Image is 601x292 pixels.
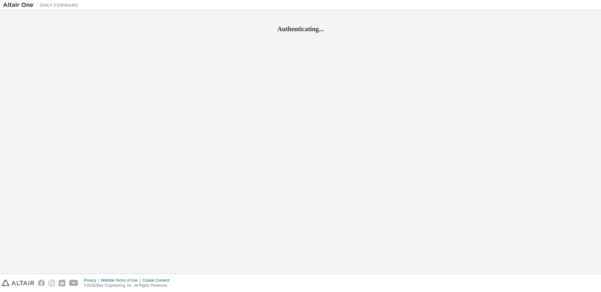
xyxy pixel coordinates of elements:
[84,278,101,283] div: Privacy
[48,280,55,286] img: instagram.svg
[3,25,598,33] h2: Authenticating...
[38,280,45,286] img: facebook.svg
[59,280,65,286] img: linkedin.svg
[69,280,78,286] img: youtube.svg
[3,2,82,8] img: Altair One
[142,278,173,283] div: Cookie Consent
[101,278,142,283] div: Website Terms of Use
[84,283,173,288] p: © 2025 Altair Engineering, Inc. All Rights Reserved.
[2,280,34,286] img: altair_logo.svg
